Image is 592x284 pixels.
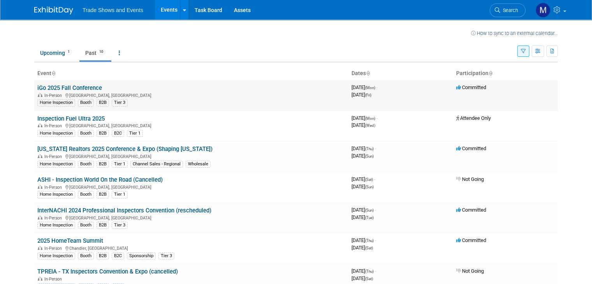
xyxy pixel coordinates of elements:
[38,246,42,250] img: In-Person Event
[365,246,373,250] span: (Sat)
[78,130,94,137] div: Booth
[37,176,163,183] a: ASHI - Inspection World On the Road (Cancelled)
[453,67,558,80] th: Participation
[37,122,345,128] div: [GEOGRAPHIC_DATA], [GEOGRAPHIC_DATA]
[37,214,345,221] div: [GEOGRAPHIC_DATA], [GEOGRAPHIC_DATA]
[78,99,94,106] div: Booth
[351,92,371,98] span: [DATE]
[376,115,378,121] span: -
[44,246,64,251] span: In-Person
[37,252,75,259] div: Home Inspection
[456,115,491,121] span: Attendee Only
[351,214,374,220] span: [DATE]
[351,176,375,182] span: [DATE]
[375,237,376,243] span: -
[97,222,109,229] div: B2B
[127,252,156,259] div: Sponsorship
[158,252,174,259] div: Tier 3
[488,70,492,76] a: Sort by Participation Type
[112,191,128,198] div: Tier 1
[37,84,102,91] a: iGo 2025 Fall Conference
[51,70,55,76] a: Sort by Event Name
[351,146,376,151] span: [DATE]
[365,216,374,220] span: (Tue)
[456,146,486,151] span: Committed
[37,237,103,244] a: 2025 HomeTeam Summit
[375,146,376,151] span: -
[44,277,64,282] span: In-Person
[38,277,42,280] img: In-Person Event
[78,252,94,259] div: Booth
[351,84,378,90] span: [DATE]
[365,86,375,90] span: (Mon)
[65,49,72,55] span: 1
[365,208,374,212] span: (Sun)
[376,84,378,90] span: -
[37,92,345,98] div: [GEOGRAPHIC_DATA], [GEOGRAPHIC_DATA]
[130,161,183,168] div: Channel Sales - Regional
[97,99,109,106] div: B2B
[37,161,75,168] div: Home Inspection
[365,123,375,128] span: (Wed)
[112,252,124,259] div: B2C
[112,161,128,168] div: Tier 1
[78,222,94,229] div: Booth
[38,216,42,219] img: In-Person Event
[37,184,345,190] div: [GEOGRAPHIC_DATA], [GEOGRAPHIC_DATA]
[37,191,75,198] div: Home Inspection
[456,176,484,182] span: Not Going
[365,177,373,182] span: (Sat)
[351,153,374,159] span: [DATE]
[79,46,111,60] a: Past10
[351,275,373,281] span: [DATE]
[112,99,128,106] div: Tier 3
[44,154,64,159] span: In-Person
[37,115,105,122] a: Inspection Fuel Ultra 2025
[97,49,105,55] span: 10
[38,123,42,127] img: In-Person Event
[365,154,374,158] span: (Sun)
[456,84,486,90] span: Committed
[365,269,374,273] span: (Thu)
[365,93,371,97] span: (Fri)
[78,191,94,198] div: Booth
[112,222,128,229] div: Tier 3
[44,185,64,190] span: In-Person
[37,245,345,251] div: Chandler, [GEOGRAPHIC_DATA]
[112,130,124,137] div: B2C
[351,115,378,121] span: [DATE]
[37,99,75,106] div: Home Inspection
[83,7,143,13] span: Trade Shows and Events
[38,93,42,97] img: In-Person Event
[97,130,109,137] div: B2B
[456,237,486,243] span: Committed
[97,191,109,198] div: B2B
[37,130,75,137] div: Home Inspection
[37,146,213,153] a: [US_STATE] Realtors 2025 Conference & Expo (Shaping [US_STATE])
[374,176,375,182] span: -
[351,245,373,251] span: [DATE]
[38,154,42,158] img: In-Person Event
[375,268,376,274] span: -
[37,222,75,229] div: Home Inspection
[500,7,518,13] span: Search
[366,70,370,76] a: Sort by Start Date
[375,207,376,213] span: -
[365,185,374,189] span: (Sun)
[37,153,345,159] div: [GEOGRAPHIC_DATA], [GEOGRAPHIC_DATA]
[186,161,211,168] div: Wholesale
[37,207,211,214] a: InterNACHI 2024 Professional Inspectors Convention (rescheduled)
[365,277,373,281] span: (Sat)
[34,67,348,80] th: Event
[348,67,453,80] th: Dates
[34,7,73,14] img: ExhibitDay
[456,268,484,274] span: Not Going
[365,147,374,151] span: (Thu)
[127,130,143,137] div: Tier 1
[351,184,374,189] span: [DATE]
[44,216,64,221] span: In-Person
[97,161,109,168] div: B2B
[365,238,374,243] span: (Thu)
[351,122,375,128] span: [DATE]
[37,268,178,275] a: TPREIA - TX Inspectors Convention & Expo (cancelled)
